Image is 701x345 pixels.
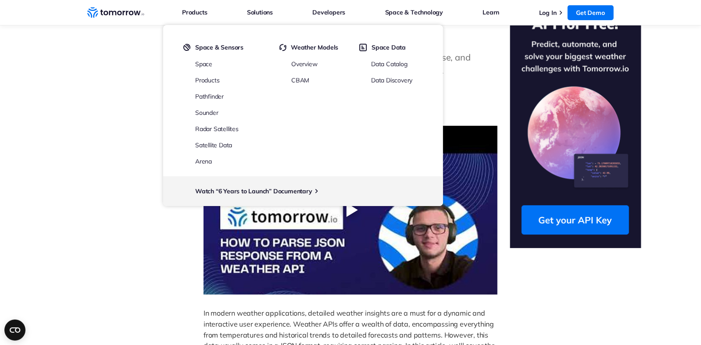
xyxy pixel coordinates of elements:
[195,76,219,84] a: Products
[291,60,317,68] a: Overview
[312,7,345,18] a: Developers
[195,157,212,165] a: Arena
[195,60,212,68] a: Space
[195,92,224,100] a: Pathfinder
[195,187,312,195] a: Watch “6 Years to Launch” Documentary
[291,43,338,51] span: Weather Models
[371,76,412,84] a: Data Discovery
[372,43,406,51] span: Space Data
[4,320,25,341] button: Open CMP widget
[195,141,232,149] a: Satellite Data
[291,76,309,84] a: CBAM
[182,7,207,18] a: Products
[371,60,408,68] a: Data Catalog
[385,7,443,18] a: Space & Technology
[483,7,499,18] a: Learn
[247,7,273,18] a: Solutions
[359,43,367,51] img: space-data.svg
[195,125,239,133] a: Radar Satellites
[183,43,191,51] img: satelight.svg
[539,9,557,17] a: Log In
[87,6,144,19] a: Home link
[195,43,243,51] span: Space & Sensors
[279,43,286,51] img: cycled.svg
[195,109,218,117] a: Sounder
[568,5,614,20] a: Get Demo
